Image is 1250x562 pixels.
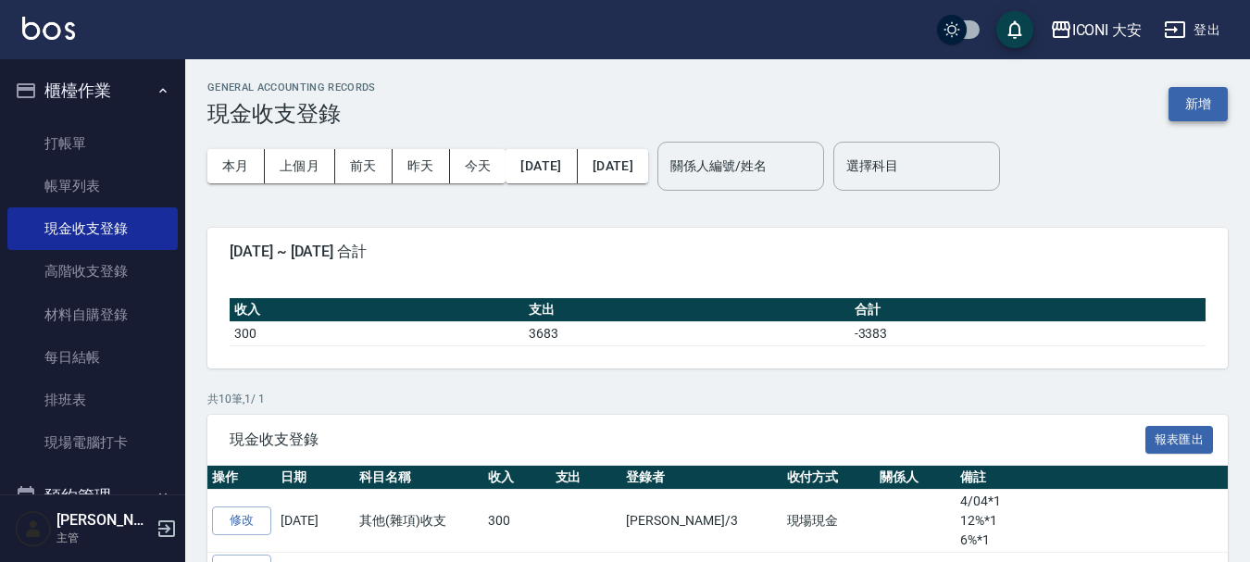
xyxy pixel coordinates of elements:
[276,466,355,490] th: 日期
[1072,19,1143,42] div: ICONI 大安
[551,466,622,490] th: 支出
[7,165,178,207] a: 帳單列表
[7,250,178,293] a: 高階收支登錄
[875,466,956,490] th: 關係人
[483,466,551,490] th: 收入
[578,149,648,183] button: [DATE]
[1156,13,1228,47] button: 登出
[265,149,335,183] button: 上個月
[230,431,1145,449] span: 現金收支登錄
[1145,430,1214,447] a: 報表匯出
[524,298,849,322] th: 支出
[207,101,376,127] h3: 現金收支登錄
[7,421,178,464] a: 現場電腦打卡
[996,11,1033,48] button: save
[7,122,178,165] a: 打帳單
[56,530,151,546] p: 主管
[355,466,483,490] th: 科目名稱
[230,321,524,345] td: 300
[230,298,524,322] th: 收入
[1145,426,1214,455] button: 報表匯出
[483,490,551,553] td: 300
[230,243,1206,261] span: [DATE] ~ [DATE] 合計
[1043,11,1150,49] button: ICONI 大安
[450,149,506,183] button: 今天
[207,391,1228,407] p: 共 10 筆, 1 / 1
[7,293,178,336] a: 材料自購登錄
[782,466,876,490] th: 收付方式
[22,17,75,40] img: Logo
[7,472,178,520] button: 預約管理
[207,466,276,490] th: 操作
[7,207,178,250] a: 現金收支登錄
[1169,87,1228,121] button: 新增
[212,506,271,535] a: 修改
[56,511,151,530] h5: [PERSON_NAME]
[355,490,483,553] td: 其他(雜項)收支
[207,81,376,94] h2: GENERAL ACCOUNTING RECORDS
[524,321,849,345] td: 3683
[7,336,178,379] a: 每日結帳
[15,510,52,547] img: Person
[621,490,781,553] td: [PERSON_NAME]/3
[335,149,393,183] button: 前天
[782,490,876,553] td: 現場現金
[7,379,178,421] a: 排班表
[207,149,265,183] button: 本月
[276,490,355,553] td: [DATE]
[1169,94,1228,112] a: 新增
[850,321,1206,345] td: -3383
[506,149,577,183] button: [DATE]
[393,149,450,183] button: 昨天
[621,466,781,490] th: 登錄者
[850,298,1206,322] th: 合計
[7,67,178,115] button: 櫃檯作業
